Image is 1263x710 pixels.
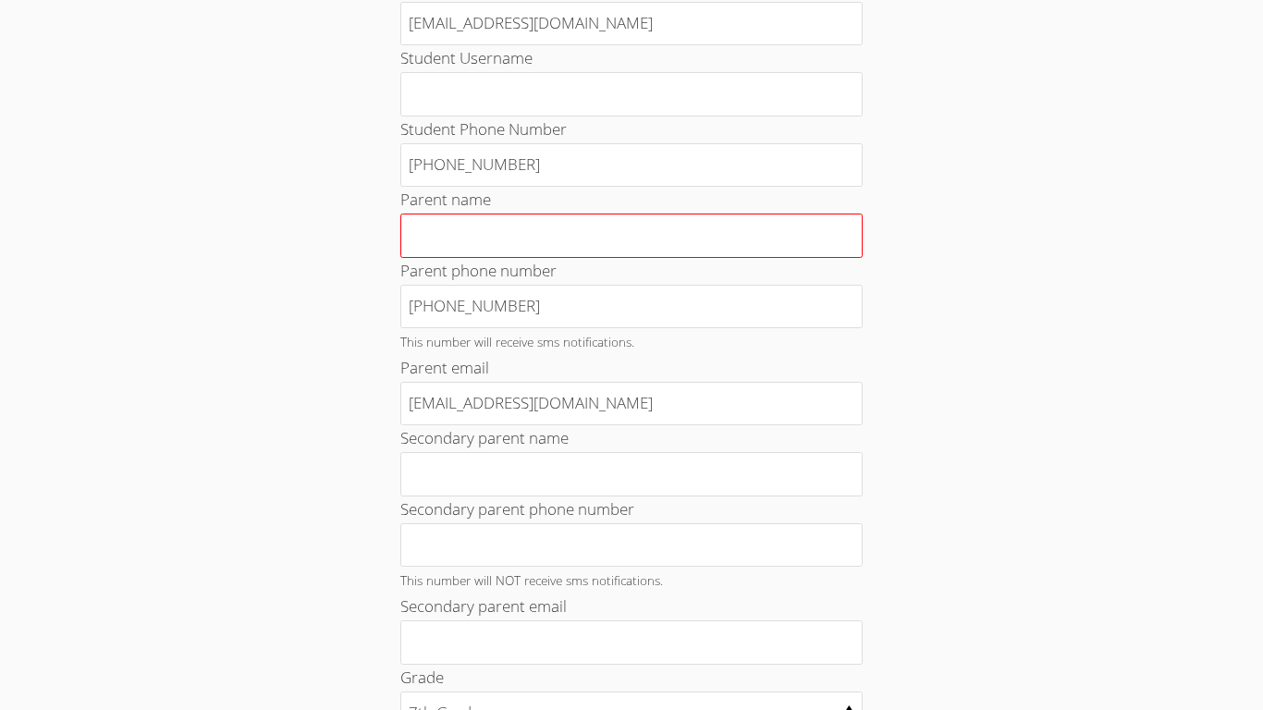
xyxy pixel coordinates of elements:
[400,118,567,140] label: Student Phone Number
[400,189,491,210] label: Parent name
[400,595,567,617] label: Secondary parent email
[400,357,489,378] label: Parent email
[400,498,634,520] label: Secondary parent phone number
[400,667,444,688] label: Grade
[400,260,557,281] label: Parent phone number
[400,571,663,589] small: This number will NOT receive sms notifications.
[400,333,634,350] small: This number will receive sms notifications.
[400,427,569,448] label: Secondary parent name
[400,47,533,68] label: Student Username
